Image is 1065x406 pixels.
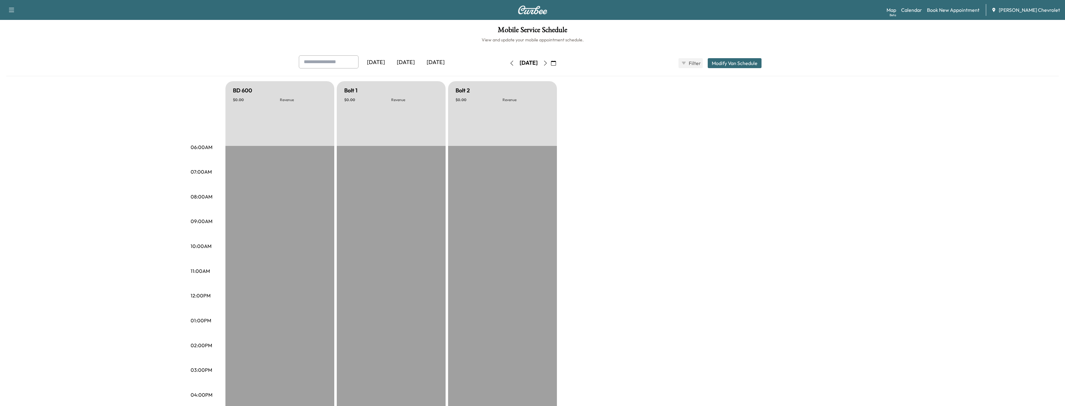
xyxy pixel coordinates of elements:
button: Modify Van Schedule [708,58,762,68]
div: [DATE] [520,59,538,67]
p: 09:00AM [191,217,212,225]
p: 12:00PM [191,292,211,299]
p: $ 0.00 [344,97,391,102]
img: Curbee Logo [518,6,548,14]
h5: BD 600 [233,86,252,95]
h1: Mobile Service Schedule [6,26,1059,37]
p: Revenue [280,97,327,102]
p: 01:00PM [191,317,211,324]
button: Filter [678,58,703,68]
p: Revenue [502,97,549,102]
p: 03:00PM [191,366,212,374]
p: Revenue [391,97,438,102]
h5: Bolt 1 [344,86,358,95]
a: Book New Appointment [927,6,979,14]
div: Beta [890,13,896,17]
span: Filter [689,59,700,67]
h6: View and update your mobile appointment schedule. [6,37,1059,43]
p: 04:00PM [191,391,212,399]
a: Calendar [901,6,922,14]
p: $ 0.00 [233,97,280,102]
span: [PERSON_NAME] Chevrolet [999,6,1060,14]
p: 06:00AM [191,143,212,151]
p: $ 0.00 [456,97,502,102]
p: 08:00AM [191,193,212,200]
h5: Bolt 2 [456,86,470,95]
div: [DATE] [421,55,451,70]
p: 02:00PM [191,342,212,349]
p: 07:00AM [191,168,212,175]
p: 11:00AM [191,267,210,275]
a: MapBeta [887,6,896,14]
div: [DATE] [391,55,421,70]
p: 10:00AM [191,242,211,250]
div: [DATE] [361,55,391,70]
